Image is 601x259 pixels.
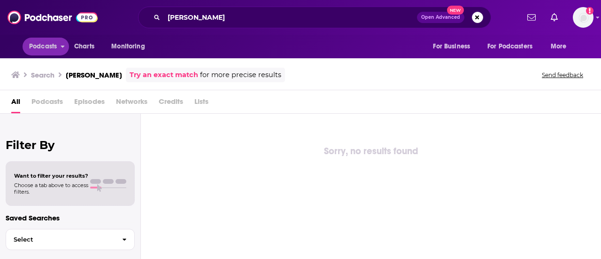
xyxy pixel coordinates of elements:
[426,38,482,55] button: open menu
[487,40,532,53] span: For Podcasters
[524,9,539,25] a: Show notifications dropdown
[164,10,417,25] input: Search podcasts, credits, & more...
[74,94,105,113] span: Episodes
[539,71,586,79] button: Send feedback
[6,138,135,152] h2: Filter By
[421,15,460,20] span: Open Advanced
[116,94,147,113] span: Networks
[8,8,98,26] img: Podchaser - Follow, Share and Rate Podcasts
[586,7,593,15] svg: Add a profile image
[14,173,88,179] span: Want to filter your results?
[159,94,183,113] span: Credits
[551,40,567,53] span: More
[573,7,593,28] button: Show profile menu
[194,94,208,113] span: Lists
[417,12,464,23] button: Open AdvancedNew
[481,38,546,55] button: open menu
[433,40,470,53] span: For Business
[31,71,54,79] h3: Search
[66,71,122,79] h3: [PERSON_NAME]
[130,70,198,80] a: Try an exact match
[31,94,63,113] span: Podcasts
[111,40,145,53] span: Monitoring
[200,70,281,80] span: for more precise results
[141,144,601,159] div: Sorry, no results found
[74,40,94,53] span: Charts
[544,38,578,55] button: open menu
[23,38,69,55] button: open menu
[573,7,593,28] img: User Profile
[573,7,593,28] span: Logged in as SimonElement
[29,40,57,53] span: Podcasts
[68,38,100,55] a: Charts
[105,38,157,55] button: open menu
[11,94,20,113] a: All
[6,213,135,222] p: Saved Searches
[547,9,562,25] a: Show notifications dropdown
[14,182,88,195] span: Choose a tab above to access filters.
[138,7,491,28] div: Search podcasts, credits, & more...
[6,236,115,243] span: Select
[6,229,135,250] button: Select
[447,6,464,15] span: New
